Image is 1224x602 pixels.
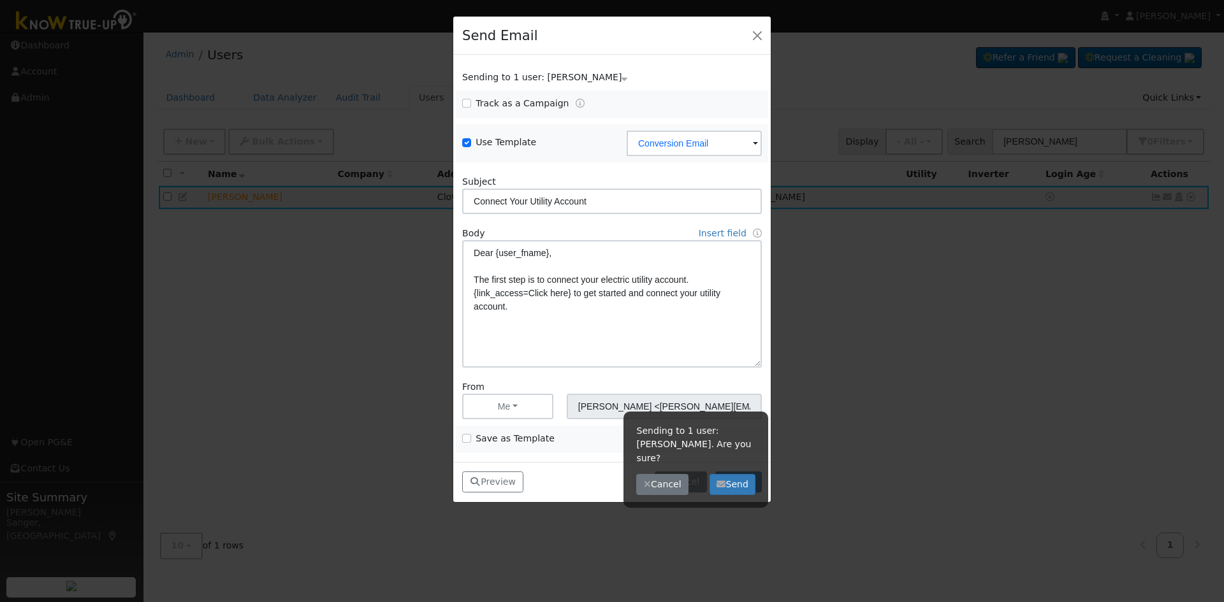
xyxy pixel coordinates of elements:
label: Save as Template [476,432,555,445]
input: Use Template [462,138,471,147]
label: Subject [462,175,496,189]
label: Body [462,227,485,240]
button: Send [710,474,756,496]
h4: Send Email [462,25,537,46]
label: From [462,380,484,394]
div: Show users [456,71,769,84]
a: Tracking Campaigns [576,98,585,108]
input: Select a Template [627,131,762,156]
p: Sending to 1 user: [PERSON_NAME]. Are you sure? [636,424,755,464]
button: Me [462,394,553,419]
a: Fields [753,228,762,238]
button: Preview [462,471,523,493]
label: Track as a Campaign [476,97,569,110]
input: Track as a Campaign [462,99,471,108]
label: Use Template [476,136,536,149]
a: Insert field [699,228,747,238]
button: Cancel [636,474,688,496]
input: Save as Template [462,434,471,443]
